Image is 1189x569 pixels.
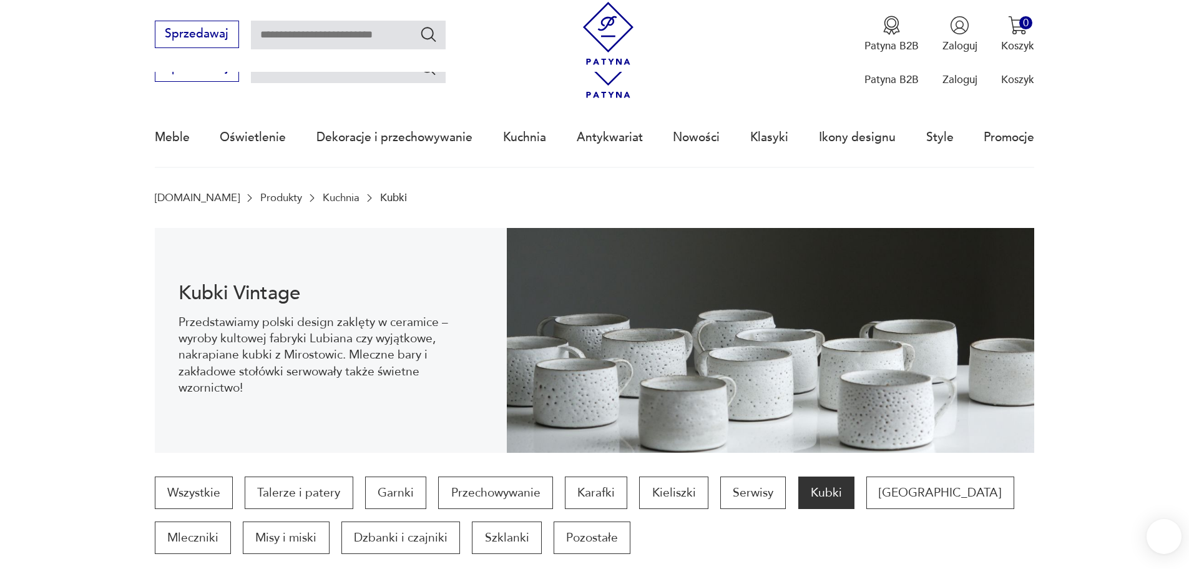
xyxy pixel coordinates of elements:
a: Ikony designu [819,109,896,166]
a: Talerze i patery [245,477,353,509]
a: Serwisy [720,477,786,509]
p: Patyna B2B [864,72,919,87]
p: Koszyk [1001,39,1034,53]
a: Kieliszki [639,477,708,509]
a: Ikona medaluPatyna B2B [864,16,919,53]
button: Patyna B2B [864,16,919,53]
a: Garnki [365,477,426,509]
img: Ikona koszyka [1008,16,1027,35]
a: Meble [155,109,190,166]
a: Style [926,109,954,166]
p: Kubki [380,192,407,204]
p: Zaloguj [942,72,977,87]
a: Sprzedawaj [155,30,239,40]
a: Klasyki [750,109,788,166]
a: Nowości [673,109,720,166]
a: Wszystkie [155,477,233,509]
a: [DOMAIN_NAME] [155,192,240,204]
iframe: Smartsupp widget button [1147,519,1182,554]
p: Zaloguj [942,39,977,53]
p: Patyna B2B [864,39,919,53]
a: Przechowywanie [438,477,552,509]
a: Produkty [260,192,302,204]
a: Mleczniki [155,522,231,554]
img: Ikonka użytkownika [950,16,969,35]
a: Sprzedawaj [155,64,239,74]
img: Ikona medalu [882,16,901,35]
a: Pozostałe [554,522,630,554]
img: Patyna - sklep z meblami i dekoracjami vintage [577,2,640,65]
p: Przedstawiamy polski design zaklęty w ceramice – wyroby kultowej fabryki Lubiana czy wyjątkowe, n... [179,314,482,397]
button: 0Koszyk [1001,16,1034,53]
a: Kuchnia [323,192,360,204]
a: Dzbanki i czajniki [341,522,460,554]
button: Zaloguj [942,16,977,53]
h1: Kubki Vintage [179,284,482,302]
a: Kuchnia [503,109,546,166]
a: Kubki [798,477,854,509]
a: Misy i miski [243,522,329,554]
div: 0 [1019,16,1032,29]
button: Szukaj [419,59,438,77]
a: Szklanki [472,522,541,554]
a: Antykwariat [577,109,643,166]
a: [GEOGRAPHIC_DATA] [866,477,1014,509]
a: Karafki [565,477,627,509]
button: Sprzedawaj [155,21,239,48]
a: Oświetlenie [220,109,286,166]
p: Koszyk [1001,72,1034,87]
a: Dekoracje i przechowywanie [316,109,472,166]
a: Promocje [984,109,1034,166]
img: c6889ce7cfaffc5c673006ca7561ba64.jpg [507,228,1035,453]
button: Szukaj [419,25,438,43]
